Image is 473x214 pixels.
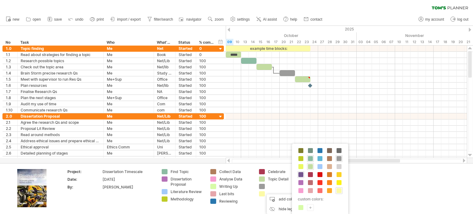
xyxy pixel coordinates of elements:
[179,144,193,150] div: Started
[449,39,457,45] div: Wednesday, 19 November 2025
[199,76,214,82] div: 100
[21,119,100,125] div: Agree the research Qs and scope
[179,107,193,113] div: Started
[17,169,46,207] img: ae64b563-e3e0-416d-90a8-e32b171956a1.jpg
[215,17,224,22] span: zoom
[107,101,151,107] div: Me
[179,95,193,101] div: Started
[418,39,426,45] div: Thursday, 13 November 2025
[21,132,100,138] div: Read around methods
[157,113,172,119] div: Net/Lib
[171,189,204,194] div: Literature Review
[229,15,252,23] a: settings
[109,15,143,23] a: import / export
[199,107,214,113] div: 100
[157,89,172,95] div: NA
[157,46,172,51] div: Net
[417,15,446,23] a: my account
[107,156,151,162] div: Me
[107,119,151,125] div: Me
[67,177,101,182] div: Date:
[21,126,100,131] div: Proposal Lit Review
[157,95,172,101] div: Office
[457,17,468,22] span: log out
[157,119,172,125] div: Net/Lib
[21,138,100,144] div: Address ethical issues and prepare ethical statement
[219,176,253,182] div: Analyse Data
[380,39,387,45] div: Thursday, 6 November 2025
[268,191,301,196] div: ....
[199,46,214,51] div: 0
[226,39,233,45] div: Thursday, 9 October 2025
[21,89,100,95] div: Finalise Research Qs
[107,144,151,150] div: Ethics Comm
[107,52,151,58] div: Me
[21,107,100,113] div: Communicate research Qs
[6,46,14,51] div: 1.0
[364,39,372,45] div: Tuesday, 4 November 2025
[157,58,172,64] div: Net/Lib
[179,132,193,138] div: Started
[199,156,214,162] div: 100
[75,17,83,22] span: undo
[107,138,151,144] div: Me
[199,70,214,76] div: 100
[179,76,193,82] div: Started
[403,39,410,45] div: Tuesday, 11 November 2025
[268,176,301,182] div: Topic Detail
[67,169,101,174] div: Project:
[199,89,214,95] div: 100
[179,126,193,131] div: Started
[157,70,172,76] div: Study Room
[21,113,100,119] div: Dissertation Proposal
[107,83,151,88] div: Me
[226,46,310,51] div: example time blocks:
[264,39,272,45] div: Thursday, 16 October 2025
[179,89,193,95] div: Started
[107,70,151,76] div: Me
[46,15,64,23] a: save
[179,64,193,70] div: Started
[310,17,322,22] span: contact
[241,39,249,45] div: Monday, 13 October 2025
[434,39,441,45] div: Monday, 17 November 2025
[290,17,297,22] span: help
[4,15,21,23] a: new
[6,95,14,101] div: 1.8
[67,15,85,23] a: undo
[295,195,343,203] div: custom colors:
[157,156,172,162] div: Net/Lib
[410,39,418,45] div: Wednesday, 12 November 2025
[157,126,172,131] div: Net/Lib
[21,150,100,156] div: Detailed planning of stages
[395,39,403,45] div: Monday, 10 November 2025
[199,138,214,144] div: 100
[180,32,357,39] div: October 2025
[107,132,151,138] div: Me
[6,58,14,64] div: 1.2
[107,95,151,101] div: Me+Sup
[199,126,214,131] div: 100
[199,101,214,107] div: 100
[441,39,449,45] div: Tuesday, 18 November 2025
[372,39,380,45] div: Wednesday, 5 November 2025
[6,113,14,119] div: 2.0
[6,150,14,156] div: 2.6
[318,39,326,45] div: Monday, 27 October 2025
[186,17,201,22] span: navigator
[6,70,14,76] div: 1.4
[199,58,214,64] div: 100
[199,83,214,88] div: 100
[307,204,313,210] div: +
[302,15,324,23] a: contact
[6,132,14,138] div: 2.3
[6,52,14,58] div: 1.1
[179,138,193,144] div: Started
[67,184,101,190] div: By:
[107,46,151,51] div: Me
[280,39,287,45] div: Monday, 20 October 2025
[326,39,334,45] div: Tuesday, 28 October 2025
[21,83,100,88] div: Plan resources
[6,89,14,95] div: 1.7
[199,150,214,156] div: 100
